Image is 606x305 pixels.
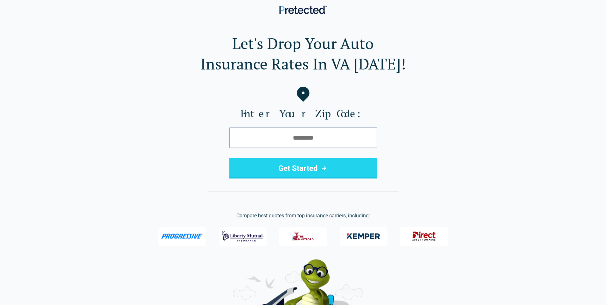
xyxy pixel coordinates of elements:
[408,228,440,244] img: Direct General
[10,33,596,74] h1: Let's Drop Your Auto Insurance Rates In VA [DATE]!
[229,158,377,178] button: Get Started
[222,228,264,244] img: Liberty Mutual
[10,107,596,120] label: Enter Your Zip Code:
[288,228,319,244] img: The Hartford
[161,234,204,239] img: Progressive
[279,5,327,14] img: Pretected
[343,228,385,244] img: Kemper
[10,212,596,220] p: Compare best quotes from top insurance carriers, including:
